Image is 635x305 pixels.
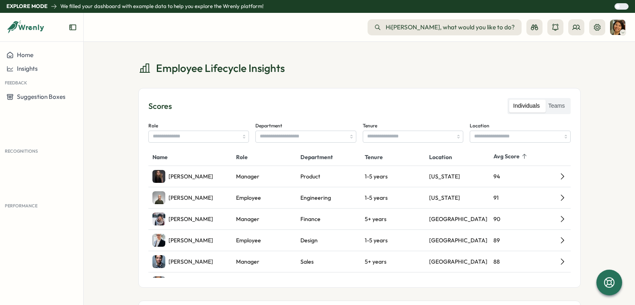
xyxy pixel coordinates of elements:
img: Sarah Johnson [610,20,625,35]
button: Hi[PERSON_NAME], what would you like to do? [368,19,522,35]
span: Home [17,51,33,59]
th: Role [232,149,296,166]
button: Avg Score [493,153,528,160]
label: Department [255,122,282,130]
div: [GEOGRAPHIC_DATA] [429,255,485,268]
div: 88 [493,255,550,268]
img: Maya Rodriguez [152,170,165,183]
div: 90 [493,213,550,225]
p: Explore Mode [6,3,47,10]
p: We filled your dashboard with example data to help you explore the Wrenly platform! [60,3,263,10]
span: Employee Lifecycle Insights [156,61,285,75]
div: 1-5 years [365,170,421,183]
div: 1-5 years [365,191,421,204]
span: [PERSON_NAME] [169,258,213,266]
th: Name [148,149,232,166]
div: Finance [300,213,357,225]
div: Engineering [300,276,357,289]
span: Hi [PERSON_NAME] , what would you like to do? [386,23,515,32]
div: Design [300,234,357,247]
div: 94 [493,170,550,183]
span: [PERSON_NAME] [169,215,213,224]
div: [GEOGRAPHIC_DATA] [429,213,485,225]
div: Manager [236,170,292,183]
div: 5+ years [365,276,421,289]
div: [US_STATE] [429,170,485,183]
div: 5+ years [365,213,421,225]
img: Paul Thompson [152,234,165,247]
label: Location [470,122,489,130]
span: [PERSON_NAME] [169,236,213,245]
div: 1-5 years [365,234,421,247]
span: Insights [17,65,38,72]
label: Tenure [363,122,377,130]
div: Sales [300,255,357,268]
img: Bob Johnson [152,191,165,204]
div: [US_STATE] [429,276,485,289]
th: Department [296,149,361,166]
div: Employee [236,191,292,204]
img: Charlie Wilson [152,255,165,268]
div: 5+ years [365,255,421,268]
div: Manager [236,213,292,225]
button: Expand sidebar [69,23,77,31]
div: Manager [236,276,292,289]
div: 89 [493,234,550,247]
label: Teams [544,100,569,113]
h3: Scores [148,100,172,113]
th: Location [425,149,489,166]
div: 85 [493,276,550,289]
div: Engineering [300,191,357,204]
div: [US_STATE] [429,191,485,204]
div: 91 [493,191,550,204]
label: Individuals [509,100,544,113]
div: [GEOGRAPHIC_DATA] [429,234,485,247]
div: Manager [236,255,292,268]
span: [PERSON_NAME] [169,172,213,181]
label: Role [148,122,158,130]
span: Suggestion Boxes [17,93,66,100]
div: Employee [236,234,292,247]
img: John Doe [152,276,165,289]
span: [PERSON_NAME] [169,194,213,203]
th: Tenure [361,149,425,166]
div: Product [300,170,357,183]
img: Grace Taylor [152,213,165,225]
